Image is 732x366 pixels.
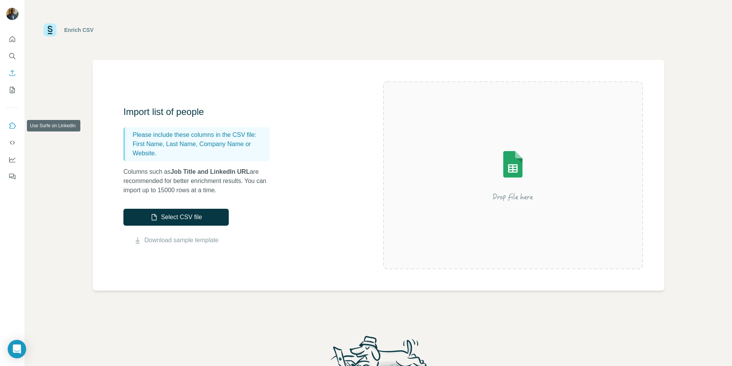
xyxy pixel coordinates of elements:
img: Surfe Illustration - Drop file here or select below [444,129,582,221]
span: Job Title and LinkedIn URL [171,168,250,175]
a: Download sample template [145,236,219,245]
button: Use Surfe API [6,136,18,150]
button: Feedback [6,170,18,183]
button: Enrich CSV [6,66,18,80]
p: First Name, Last Name, Company Name or Website. [133,140,266,158]
button: Quick start [6,32,18,46]
div: Open Intercom Messenger [8,340,26,358]
button: Search [6,49,18,63]
button: Download sample template [123,236,229,245]
button: My lists [6,83,18,97]
img: Avatar [6,8,18,20]
div: Enrich CSV [64,26,93,34]
button: Use Surfe on LinkedIn [6,119,18,133]
p: Please include these columns in the CSV file: [133,130,266,140]
img: Surfe Logo [43,23,57,37]
h3: Import list of people [123,106,277,118]
button: Dashboard [6,153,18,166]
button: Select CSV file [123,209,229,226]
p: Columns such as are recommended for better enrichment results. You can import up to 15000 rows at... [123,167,277,195]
